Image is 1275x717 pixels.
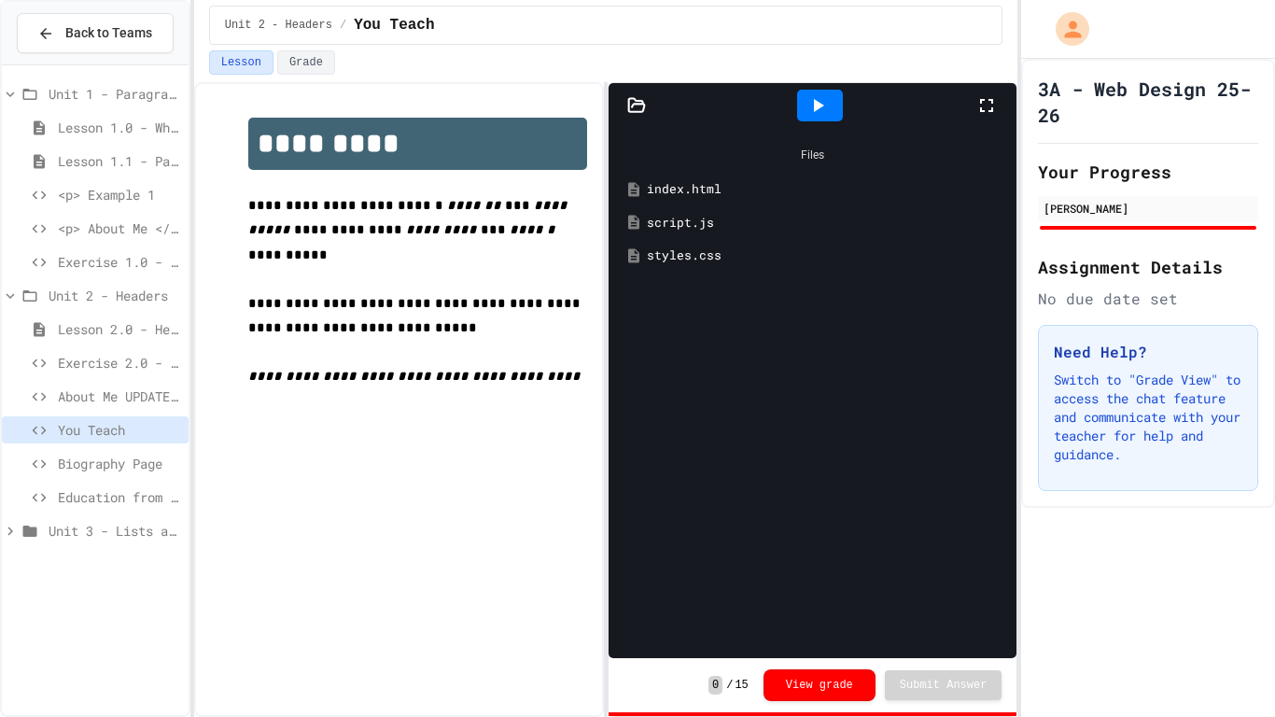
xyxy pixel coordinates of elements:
[340,18,346,33] span: /
[58,252,181,272] span: Exercise 1.0 - Two Truths and a Lie
[277,50,335,75] button: Grade
[1036,7,1094,50] div: My Account
[58,151,181,171] span: Lesson 1.1 - Paragraphs
[708,676,722,695] span: 0
[1038,254,1258,280] h2: Assignment Details
[49,521,181,541] span: Unit 3 - Lists and Links
[1038,159,1258,185] h2: Your Progress
[647,180,1005,199] div: index.html
[17,13,174,53] button: Back to Teams
[58,118,181,137] span: Lesson 1.0 - What is HTML?
[900,678,988,693] span: Submit Answer
[58,454,181,473] span: Biography Page
[58,353,181,373] span: Exercise 2.0 - Header Practice
[58,319,181,339] span: Lesson 2.0 - Headers
[1054,341,1242,363] h3: Need Help?
[58,387,181,406] span: About Me UPDATE with Headers
[209,50,273,75] button: Lesson
[58,218,181,238] span: <p> About Me </p>
[618,137,1007,173] div: Files
[58,185,181,204] span: <p> Example 1
[1044,200,1253,217] div: [PERSON_NAME]
[885,670,1002,700] button: Submit Answer
[1038,288,1258,310] div: No due date set
[49,286,181,305] span: Unit 2 - Headers
[1038,76,1258,128] h1: 3A - Web Design 25-26
[647,246,1005,265] div: styles.css
[735,678,748,693] span: 15
[65,23,152,43] span: Back to Teams
[49,84,181,104] span: Unit 1 - Paragraphs
[58,420,181,440] span: You Teach
[1054,371,1242,464] p: Switch to "Grade View" to access the chat feature and communicate with your teacher for help and ...
[225,18,332,33] span: Unit 2 - Headers
[726,678,733,693] span: /
[647,214,1005,232] div: script.js
[354,14,434,36] span: You Teach
[764,669,876,701] button: View grade
[58,487,181,507] span: Education from Scratch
